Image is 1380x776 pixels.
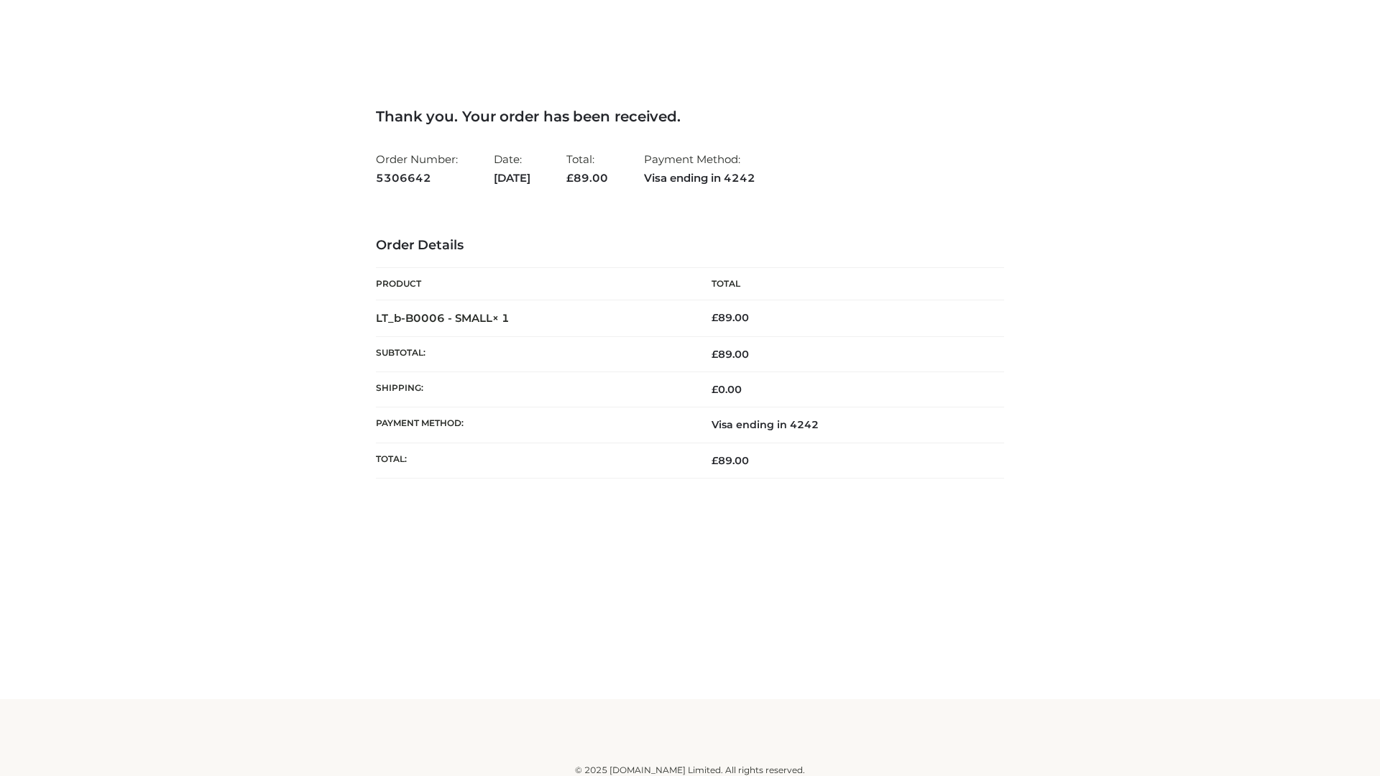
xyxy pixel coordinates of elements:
li: Payment Method: [644,147,755,190]
span: £ [566,171,574,185]
td: Visa ending in 4242 [690,407,1004,443]
span: £ [712,383,718,396]
bdi: 0.00 [712,383,742,396]
th: Subtotal: [376,336,690,371]
span: 89.00 [712,348,749,361]
strong: [DATE] [494,169,530,188]
strong: LT_b-B0006 - SMALL [376,311,510,325]
span: £ [712,454,718,467]
span: 89.00 [712,454,749,467]
bdi: 89.00 [712,311,749,324]
span: £ [712,311,718,324]
h3: Thank you. Your order has been received. [376,108,1004,125]
th: Total: [376,443,690,478]
th: Shipping: [376,372,690,407]
li: Order Number: [376,147,458,190]
th: Product [376,268,690,300]
li: Date: [494,147,530,190]
strong: × 1 [492,311,510,325]
span: £ [712,348,718,361]
span: 89.00 [566,171,608,185]
h3: Order Details [376,238,1004,254]
strong: Visa ending in 4242 [644,169,755,188]
th: Payment method: [376,407,690,443]
th: Total [690,268,1004,300]
li: Total: [566,147,608,190]
strong: 5306642 [376,169,458,188]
